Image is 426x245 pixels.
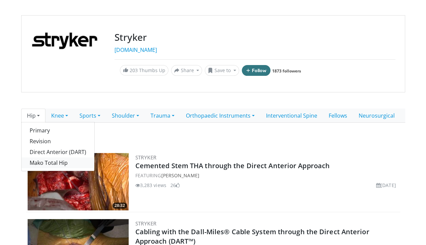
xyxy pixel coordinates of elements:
[114,32,395,43] h3: Stryker
[242,65,271,76] button: Follow
[22,125,94,136] a: Primary
[135,154,157,161] a: Stryker
[22,147,94,157] a: Direct Anterior (DART)
[28,153,129,210] img: 4f02d6de-8da9-4374-a3c3-ef38668d42aa.300x170_q85_crop-smart_upscale.jpg
[106,109,145,123] a: Shoulder
[120,65,168,75] a: 203 Thumbs Up
[135,220,157,227] a: Stryker
[272,68,301,74] a: 1873 followers
[130,67,138,73] span: 203
[28,153,129,210] a: 28:32
[353,109,400,123] a: Neurosurgical
[21,109,45,123] a: Hip
[135,182,166,189] li: 3,283 views
[74,109,106,123] a: Sports
[135,172,399,179] div: FEATURING
[323,109,353,123] a: Fellows
[161,172,199,179] a: [PERSON_NAME]
[22,136,94,147] a: Revision
[260,109,323,123] a: Interventional Spine
[112,203,127,209] span: 28:32
[376,182,396,189] li: [DATE]
[135,161,330,170] a: Cemented Stem THA through the Direct Anterior Approach
[170,182,180,189] li: 26
[205,65,239,76] button: Save to
[171,65,202,76] button: Share
[45,109,74,123] a: Knee
[180,109,260,123] a: Orthopaedic Instruments
[145,109,180,123] a: Trauma
[114,46,157,54] a: [DOMAIN_NAME]
[22,157,94,168] a: Mako Total Hip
